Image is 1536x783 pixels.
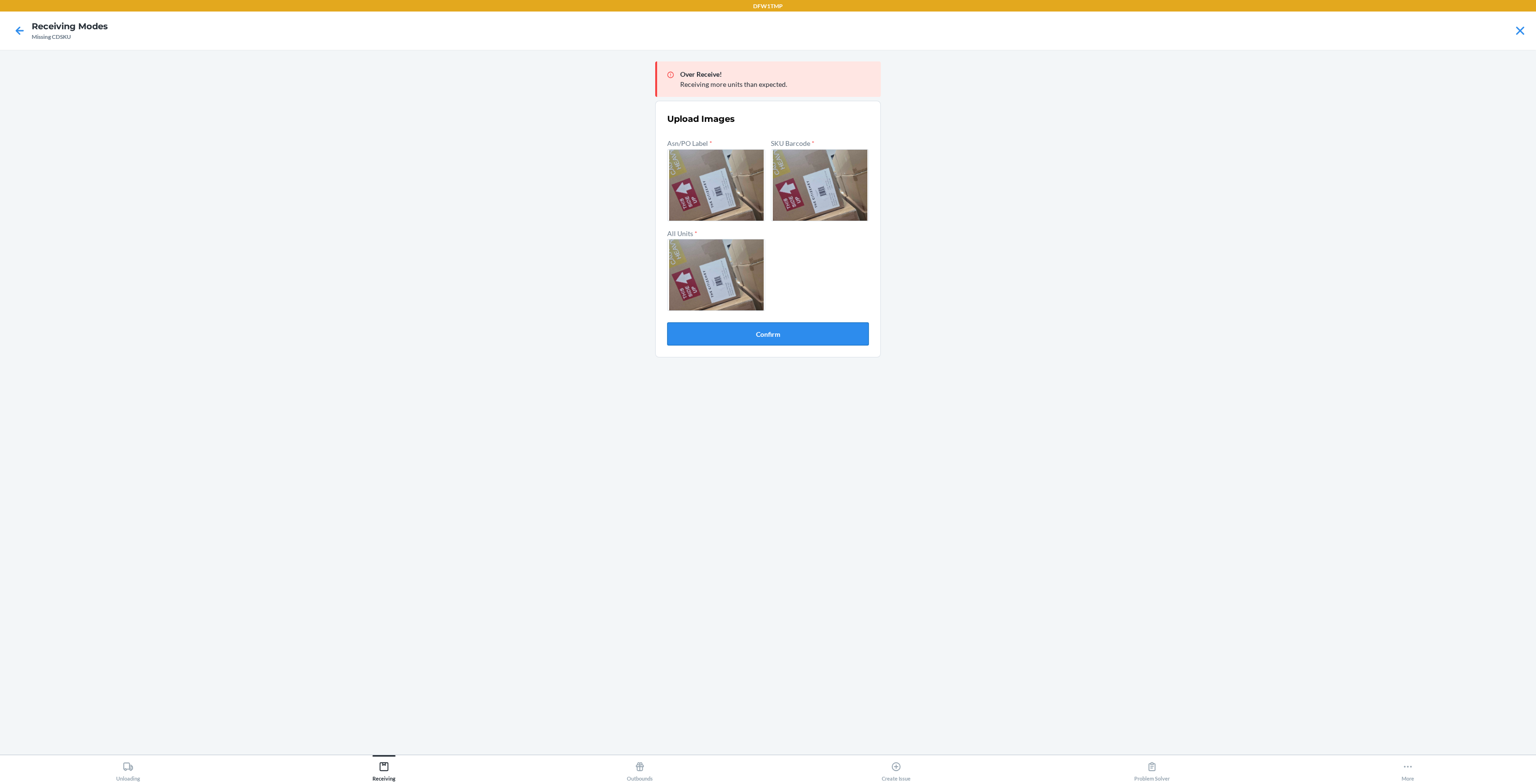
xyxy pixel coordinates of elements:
button: Confirm [667,322,869,345]
button: Problem Solver [1024,755,1280,782]
label: All Units [667,229,697,237]
button: Outbounds [512,755,768,782]
button: More [1280,755,1536,782]
div: Receiving [372,758,396,782]
div: Problem Solver [1134,758,1170,782]
h4: Receiving Modes [32,20,108,33]
label: SKU Barcode [771,139,815,147]
label: Asn/PO Label [667,139,712,147]
button: Create Issue [768,755,1024,782]
p: DFW1TMP [753,2,783,11]
div: Missing CDSKU [32,33,108,41]
div: More [1402,758,1414,782]
h3: Upload Images [667,113,869,125]
div: Create Issue [882,758,911,782]
div: Outbounds [627,758,653,782]
p: Receiving more units than expected. [680,79,873,89]
button: Receiving [256,755,512,782]
div: Unloading [116,758,140,782]
p: Over Receive! [680,69,873,79]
